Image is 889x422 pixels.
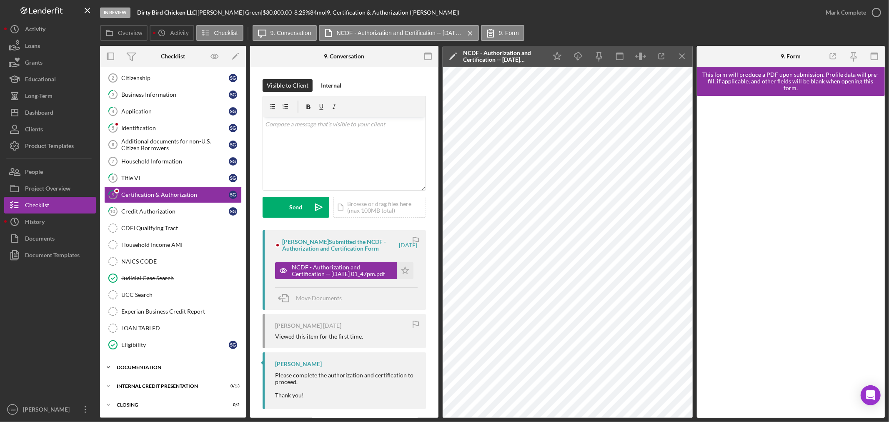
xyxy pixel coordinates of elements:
div: | [137,9,198,16]
button: Internal [317,79,346,92]
div: Additional documents for non-U.S. Citizen Borrowers [121,138,229,151]
tspan: 4 [112,108,115,114]
div: 0 / 2 [225,402,240,407]
button: 9. Form [481,25,524,41]
div: Application [121,108,229,115]
div: Visible to Client [267,79,308,92]
div: | 9. Certification & Authorization ([PERSON_NAME]) [325,9,459,16]
tspan: 3 [112,92,114,97]
div: CLOSING [117,402,219,407]
a: 2CitizenshipSG [104,70,242,86]
tspan: 8 [112,175,114,181]
iframe: Lenderfit form [705,104,878,409]
div: $30,000.00 [263,9,294,16]
div: S G [229,207,237,216]
button: NCDF - Authorization and Certification -- [DATE] 01_47pm.pdf [275,262,413,279]
b: Dirty Bird Chicken LLC [137,9,196,16]
div: S G [229,124,237,132]
tspan: 7 [112,159,114,164]
div: Checklist [161,53,185,60]
div: [PERSON_NAME] [275,322,322,329]
button: 9. Conversation [253,25,317,41]
tspan: 5 [112,125,114,131]
button: DM[PERSON_NAME] [4,401,96,418]
tspan: 2 [112,75,114,80]
a: 5IdentificationSG [104,120,242,136]
time: 2025-03-14 17:47 [323,322,341,329]
div: CDFI Qualifying Tract [121,225,241,231]
div: S G [229,191,237,199]
label: Overview [118,30,142,36]
button: Visible to Client [263,79,313,92]
div: 84 mo [310,9,325,16]
a: 7Household InformationSG [104,153,242,170]
div: Internal [321,79,341,92]
div: NAICS CODE [121,258,241,265]
div: Credit Authorization [121,208,229,215]
label: NCDF - Authorization and Certification -- [DATE] 01_47pm.pdf [337,30,462,36]
label: 9. Conversation [270,30,311,36]
a: UCC Search [104,286,242,303]
div: Internal Credit Presentation [117,384,219,389]
a: Household Income AMI [104,236,242,253]
div: S G [229,341,237,349]
div: [PERSON_NAME] [21,401,75,420]
div: 9. Conversation [324,53,364,60]
a: 3Business InformationSG [104,86,242,103]
a: NAICS CODE [104,253,242,270]
div: 8.25 % [294,9,310,16]
div: Title VI [121,175,229,181]
text: DM [10,407,16,412]
tspan: 10 [110,208,116,214]
label: Checklist [214,30,238,36]
div: Please complete the authorization and certification to proceed. [275,372,418,385]
div: [PERSON_NAME] Submitted the NCDF - Authorization and Certification Form [282,239,398,252]
a: Experian Business Credit Report [104,303,242,320]
div: Certification & Authorization [121,191,229,198]
div: S G [229,107,237,116]
tspan: 6 [112,142,114,147]
span: Move Documents [296,294,342,301]
div: Identification [121,125,229,131]
button: Checklist [196,25,243,41]
div: Household Income AMI [121,241,241,248]
div: S G [229,157,237,166]
div: Household Information [121,158,229,165]
div: Thank you! [275,392,418,399]
div: S G [229,90,237,99]
button: Overview [100,25,148,41]
div: [PERSON_NAME] [275,361,322,367]
div: S G [229,141,237,149]
div: LOAN TABLED [121,325,241,332]
a: 8Title VISG [104,170,242,186]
